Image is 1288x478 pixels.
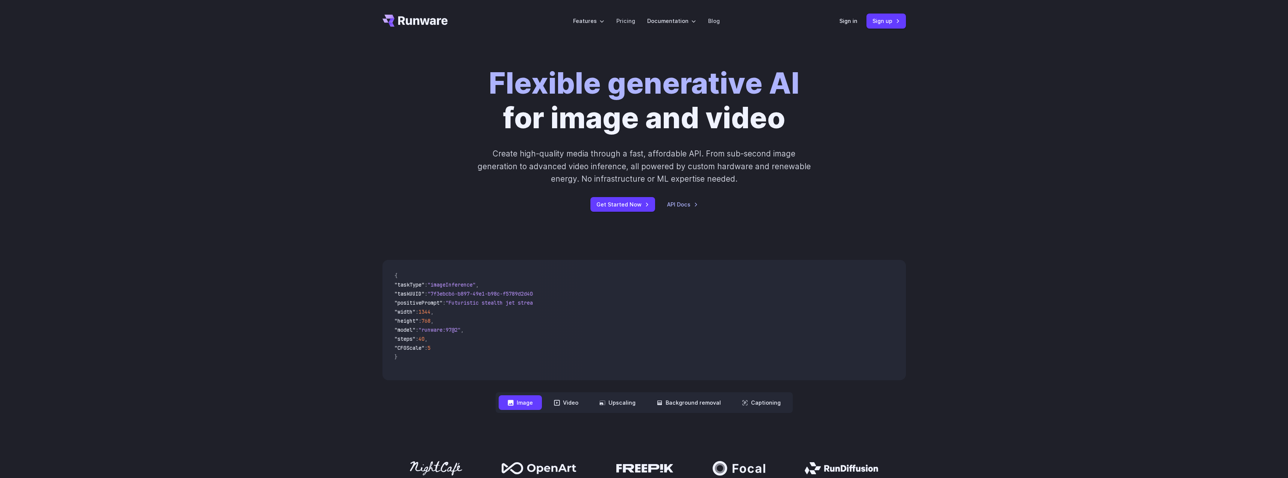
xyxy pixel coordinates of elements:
span: : [425,281,428,288]
span: "Futuristic stealth jet streaking through a neon-lit cityscape with glowing purple exhaust" [446,299,719,306]
span: "imageInference" [428,281,476,288]
span: : [443,299,446,306]
span: : [419,317,422,324]
span: , [425,335,428,342]
span: "positivePrompt" [394,299,443,306]
span: "model" [394,326,416,333]
span: "steps" [394,335,416,342]
a: Blog [708,17,720,25]
label: Features [573,17,604,25]
span: "7f3ebcb6-b897-49e1-b98c-f5789d2d40d7" [428,290,542,297]
span: : [416,308,419,315]
button: Upscaling [590,395,645,410]
span: { [394,272,397,279]
span: "CFGScale" [394,344,425,351]
span: , [461,326,464,333]
span: : [416,326,419,333]
span: , [431,308,434,315]
span: : [425,290,428,297]
span: "height" [394,317,419,324]
span: "runware:97@2" [419,326,461,333]
span: "taskType" [394,281,425,288]
span: : [416,335,419,342]
span: 1344 [419,308,431,315]
a: Get Started Now [590,197,655,212]
a: Sign in [839,17,857,25]
span: , [431,317,434,324]
span: } [394,354,397,360]
span: 5 [428,344,431,351]
button: Background removal [648,395,730,410]
span: "width" [394,308,416,315]
label: Documentation [647,17,696,25]
span: : [425,344,428,351]
strong: Flexible generative AI [489,66,800,101]
span: 40 [419,335,425,342]
a: Go to / [382,15,448,27]
h1: for image and video [489,66,800,135]
a: API Docs [667,200,698,209]
p: Create high-quality media through a fast, affordable API. From sub-second image generation to adv... [476,147,812,185]
button: Video [545,395,587,410]
a: Sign up [866,14,906,28]
button: Captioning [733,395,790,410]
span: , [476,281,479,288]
button: Image [499,395,542,410]
a: Pricing [616,17,635,25]
span: 768 [422,317,431,324]
span: "taskUUID" [394,290,425,297]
